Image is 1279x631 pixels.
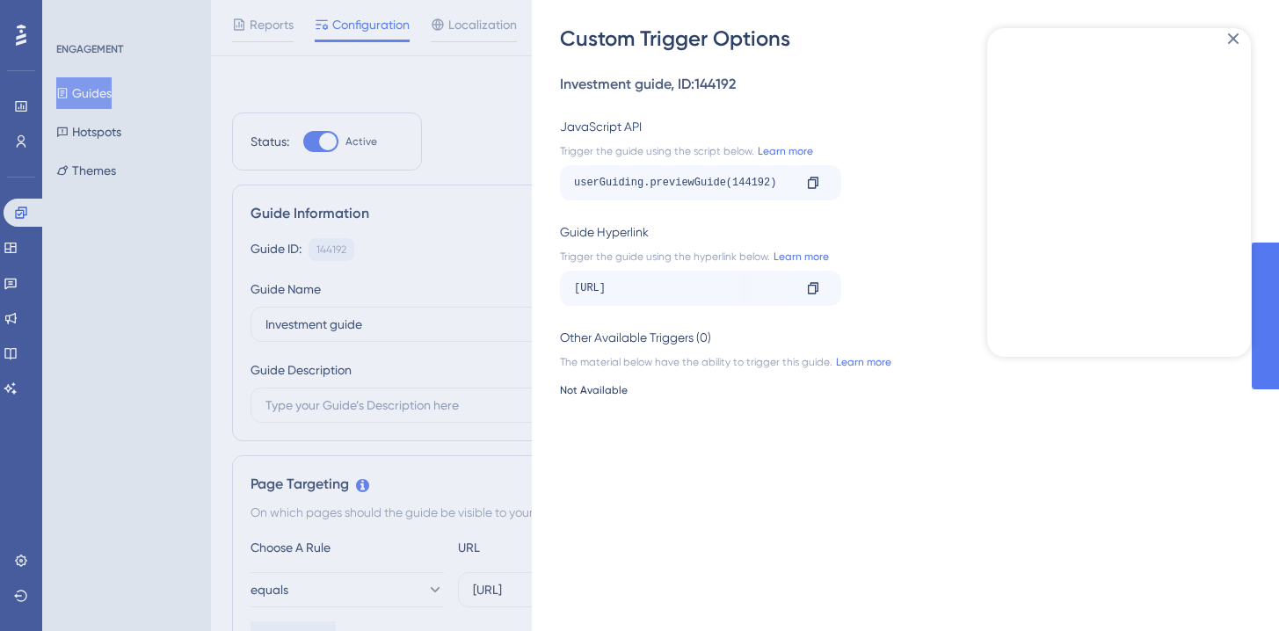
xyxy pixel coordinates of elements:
div: Investment guide , ID: 144192 [560,74,1240,95]
div: Trigger the guide using the script below. [560,144,1240,158]
div: [URL] [574,274,792,302]
div: Trigger the guide using the hyperlink below. [560,250,1240,264]
a: Learn more [770,250,829,264]
a: Learn more [754,144,813,158]
div: Custom Trigger Options [560,25,1254,53]
iframe: UserGuiding AI Assistant Launcher [1205,562,1258,614]
div: Guide Hyperlink [560,221,1240,243]
div: Other Available Triggers (0) [560,327,1240,348]
div: JavaScript API [560,116,1240,137]
a: Learn more [832,355,891,369]
div: userGuiding.previewGuide(144192) [574,169,792,197]
div: Not Available [560,383,1240,397]
div: The material below have the ability to trigger this guide. [560,355,1240,369]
